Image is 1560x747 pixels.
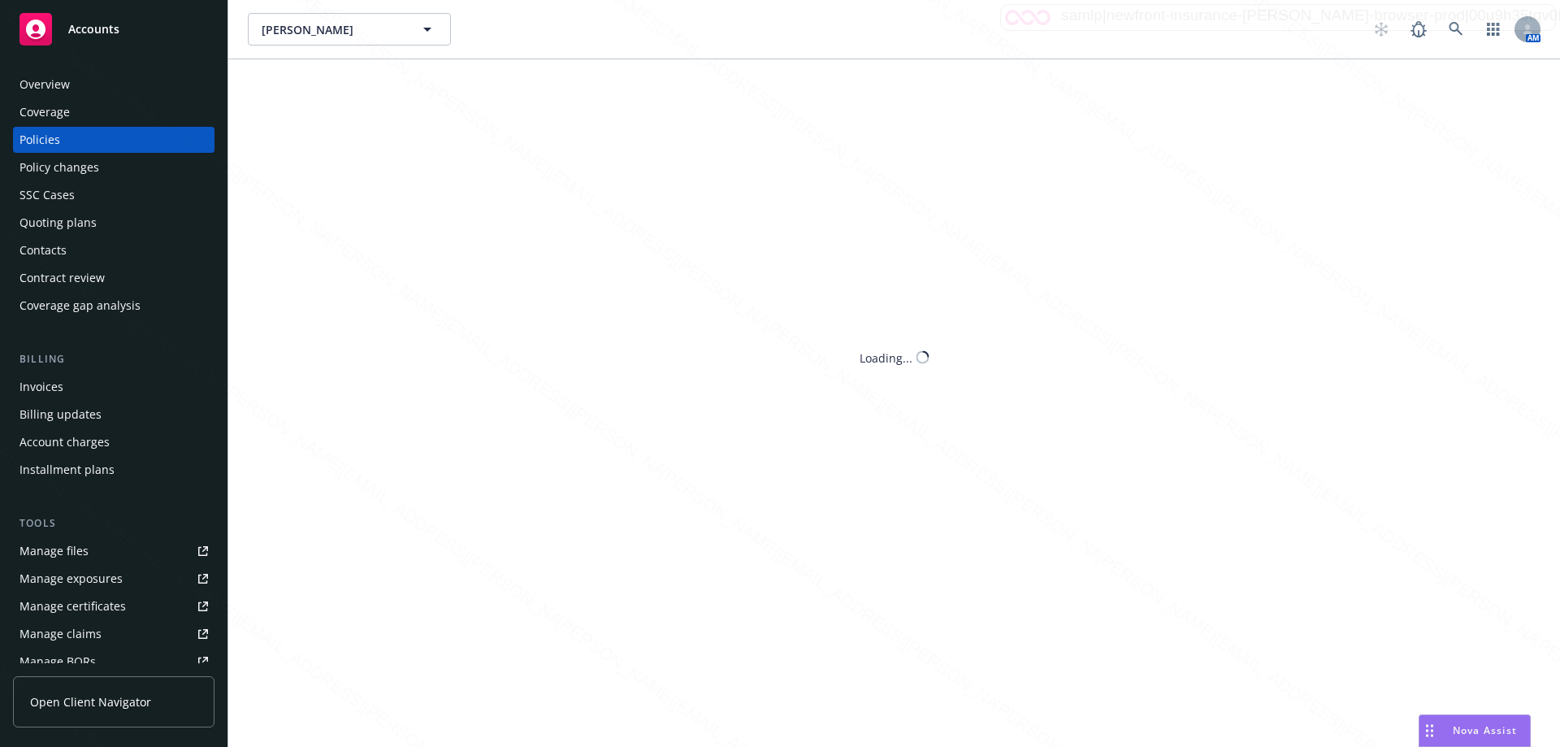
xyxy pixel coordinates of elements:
div: Quoting plans [19,210,97,236]
div: Installment plans [19,457,115,483]
div: Manage claims [19,621,102,647]
a: Contract review [13,265,214,291]
div: Billing updates [19,402,102,428]
span: [PERSON_NAME] [262,21,402,38]
button: [PERSON_NAME] [248,13,451,46]
a: Coverage [13,99,214,125]
a: Manage exposures [13,566,214,592]
a: Installment plans [13,457,214,483]
div: Manage certificates [19,593,126,619]
div: Policies [19,127,60,153]
div: Manage files [19,538,89,564]
a: Policy changes [13,154,214,180]
div: Account charges [19,429,110,455]
div: Contract review [19,265,105,291]
div: Manage BORs [19,649,96,675]
span: Nova Assist [1453,723,1517,737]
a: Search [1440,13,1472,46]
a: Manage files [13,538,214,564]
div: Coverage [19,99,70,125]
div: Policy changes [19,154,99,180]
span: Accounts [68,23,119,36]
a: Manage claims [13,621,214,647]
div: Coverage gap analysis [19,293,141,319]
span: Open Client Navigator [30,693,151,710]
button: Nova Assist [1419,714,1531,747]
a: Accounts [13,7,214,52]
div: Overview [19,72,70,98]
div: Billing [13,351,214,367]
div: Contacts [19,237,67,263]
div: Manage exposures [19,566,123,592]
div: Drag to move [1419,715,1440,746]
a: Manage BORs [13,649,214,675]
a: Contacts [13,237,214,263]
a: Billing updates [13,402,214,428]
a: Account charges [13,429,214,455]
a: SSC Cases [13,182,214,208]
div: Invoices [19,374,63,400]
div: Tools [13,515,214,532]
a: Policies [13,127,214,153]
a: Overview [13,72,214,98]
a: Quoting plans [13,210,214,236]
div: Loading... [860,349,912,366]
a: Invoices [13,374,214,400]
a: Manage certificates [13,593,214,619]
a: Report a Bug [1402,13,1435,46]
div: SSC Cases [19,182,75,208]
a: Coverage gap analysis [13,293,214,319]
a: Start snowing [1365,13,1397,46]
a: Switch app [1477,13,1510,46]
